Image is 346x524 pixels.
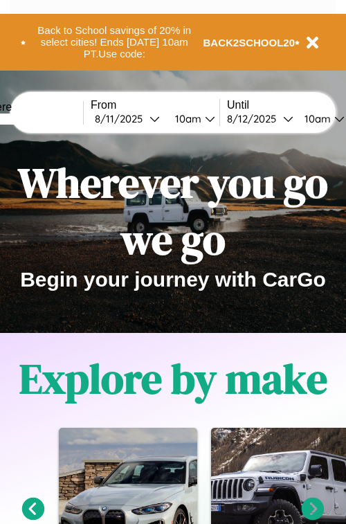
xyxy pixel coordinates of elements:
button: Back to School savings of 20% in select cities! Ends [DATE] 10am PT.Use code: [26,21,203,64]
label: From [91,99,219,111]
button: 10am [164,111,219,126]
div: 10am [298,112,334,125]
h1: Explore by make [19,350,327,407]
b: BACK2SCHOOL20 [203,37,295,48]
div: 8 / 12 / 2025 [227,112,283,125]
button: 8/11/2025 [91,111,164,126]
div: 8 / 11 / 2025 [95,112,149,125]
div: 10am [168,112,205,125]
